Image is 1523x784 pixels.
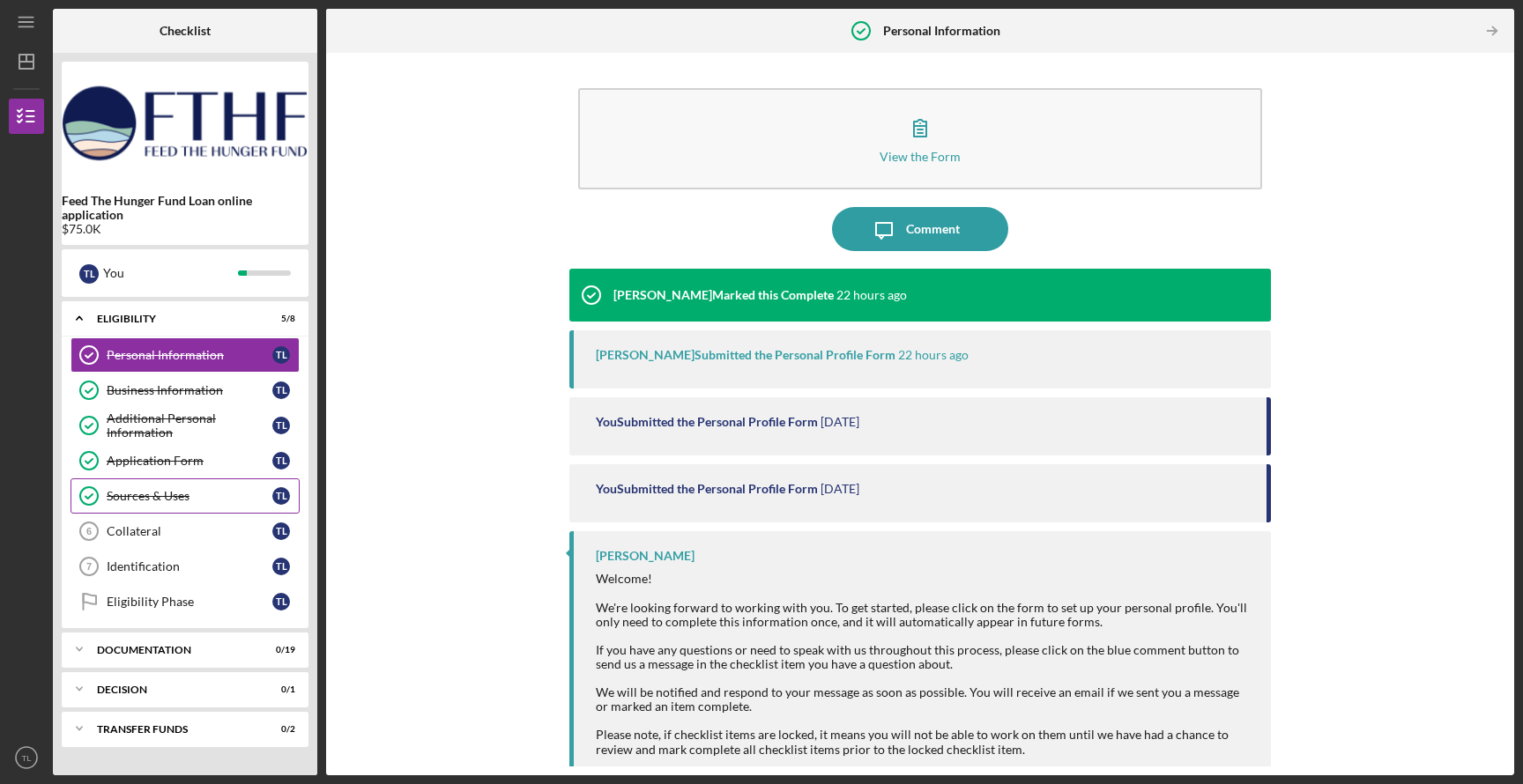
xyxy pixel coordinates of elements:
div: Transfer Funds [97,724,251,735]
div: Collateral [107,524,272,538]
a: 7IdentificationTL [71,549,300,584]
div: View the Form [880,150,961,163]
div: You Submitted the Personal Profile Form [596,482,818,496]
div: Personal Information [107,348,272,362]
div: 5 / 8 [264,314,295,324]
button: View the Form [578,88,1263,189]
div: You Submitted the Personal Profile Form [596,415,818,429]
div: T L [272,346,290,364]
div: We're looking forward to working with you. To get started, please click on the form to set up you... [596,601,1254,629]
div: [PERSON_NAME] Marked this Complete [613,288,834,302]
div: Comment [906,207,960,251]
div: [PERSON_NAME] [596,549,695,563]
div: T L [272,593,290,610]
button: Comment [832,207,1008,251]
div: Please note, if checklist items are locked, it means you will not be able to work on them until w... [596,728,1254,756]
div: You [103,258,238,288]
div: $75.0K [62,222,308,236]
div: T L [272,452,290,470]
div: T L [272,381,290,399]
div: Eligibility Phase [107,595,272,609]
div: Documentation [97,645,251,655]
text: TL [21,753,32,763]
div: T L [272,487,290,505]
div: T L [79,264,99,284]
a: 6CollateralTL [71,514,300,549]
div: Eligibility [97,314,251,324]
time: 2025-08-27 19:36 [898,348,969,362]
div: 0 / 19 [264,645,295,655]
time: 2025-08-27 03:52 [821,482,859,496]
div: 0 / 2 [264,724,295,735]
div: 0 / 1 [264,684,295,695]
div: Welcome! [596,572,1254,586]
a: Additional Personal InformationTL [71,408,300,443]
a: Business InformationTL [71,373,300,408]
div: [PERSON_NAME] Submitted the Personal Profile Form [596,348,895,362]
div: T L [272,522,290,540]
img: Product logo [62,70,308,176]
b: Personal Information [883,24,1000,38]
a: Eligibility PhaseTL [71,584,300,619]
div: Additional Personal Information [107,411,272,440]
b: Feed The Hunger Fund Loan online application [62,194,308,222]
div: Business Information [107,383,272,397]
div: Application Form [107,454,272,468]
div: We will be notified and respond to your message as soon as possible. You will receive an email if... [596,685,1254,714]
div: Sources & Uses [107,489,272,503]
div: T L [272,558,290,575]
a: Application FormTL [71,443,300,478]
div: Decision [97,684,251,695]
button: TL [9,740,44,775]
div: Identification [107,559,272,573]
a: Personal InformationTL [71,337,300,373]
tspan: 6 [86,526,92,536]
time: 2025-08-27 19:36 [836,288,907,302]
div: T L [272,417,290,434]
time: 2025-08-27 03:55 [821,415,859,429]
tspan: 7 [86,561,92,572]
b: Checklist [160,24,211,38]
div: If you have any questions or need to speak with us throughout this process, please click on the b... [596,643,1254,671]
a: Sources & UsesTL [71,478,300,514]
